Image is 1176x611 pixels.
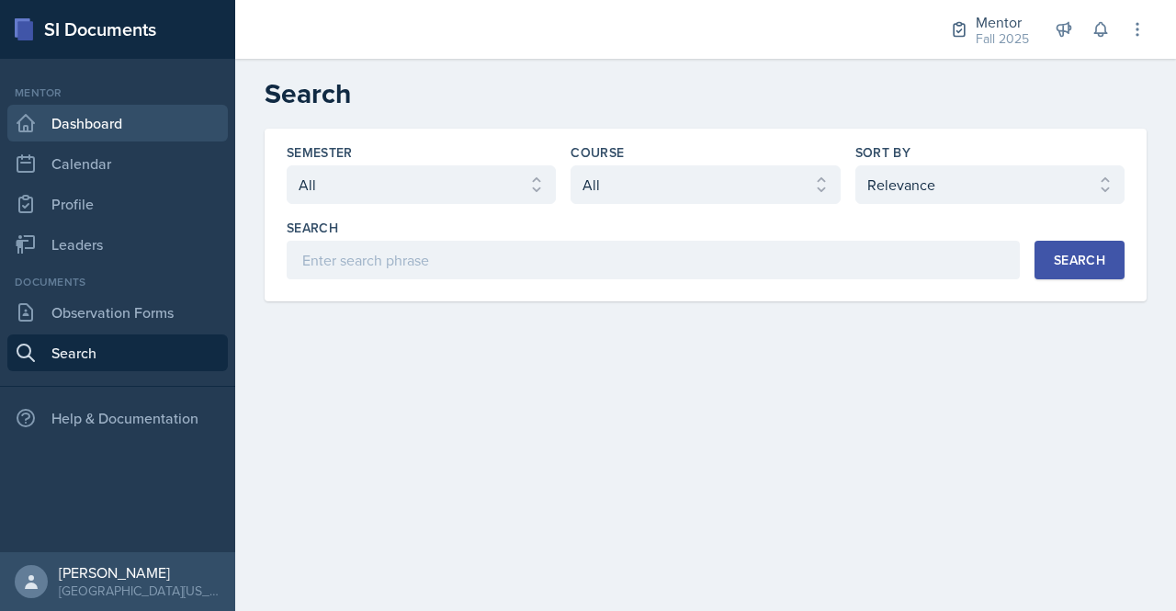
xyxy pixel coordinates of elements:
[1035,241,1125,279] button: Search
[287,219,338,237] label: Search
[7,294,228,331] a: Observation Forms
[976,29,1029,49] div: Fall 2025
[287,143,353,162] label: Semester
[59,582,220,600] div: [GEOGRAPHIC_DATA][US_STATE]
[7,274,228,290] div: Documents
[7,145,228,182] a: Calendar
[7,226,228,263] a: Leaders
[7,186,228,222] a: Profile
[59,563,220,582] div: [PERSON_NAME]
[571,143,624,162] label: Course
[265,77,1147,110] h2: Search
[287,241,1020,279] input: Enter search phrase
[7,400,228,436] div: Help & Documentation
[855,143,910,162] label: Sort By
[7,105,228,141] a: Dashboard
[7,334,228,371] a: Search
[976,11,1029,33] div: Mentor
[1054,253,1105,267] div: Search
[7,85,228,101] div: Mentor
